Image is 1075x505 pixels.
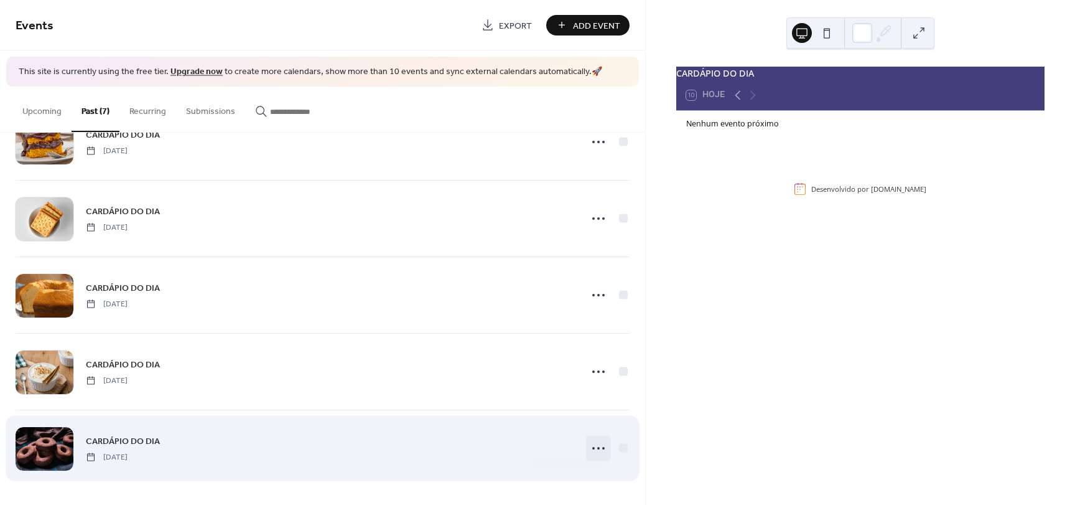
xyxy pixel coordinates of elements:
div: Desenvolvido por [811,184,926,194]
button: Submissions [176,87,245,131]
div: Nenhum evento próximo [686,118,1035,130]
span: This site is currently using the free tier. to create more calendars, show more than 10 events an... [19,66,602,78]
a: CARDÁPIO DO DIA [86,357,160,372]
span: CARDÁPIO DO DIA [86,128,160,141]
button: Upcoming [12,87,72,131]
span: CARDÁPIO DO DIA [86,205,160,218]
span: [DATE] [86,375,128,386]
button: Add Event [546,15,630,35]
a: Export [472,15,541,35]
span: [DATE] [86,298,128,309]
span: CARDÁPIO DO DIA [86,435,160,448]
div: CARDÁPIO DO DIA [676,67,1045,80]
span: [DATE] [86,145,128,156]
a: CARDÁPIO DO DIA [86,204,160,219]
span: [DATE] [86,451,128,463]
a: Upgrade now [170,64,223,80]
button: Recurring [119,87,176,131]
a: [DOMAIN_NAME] [871,184,926,194]
span: Add Event [573,19,620,32]
button: Past (7) [72,87,119,132]
span: CARDÁPIO DO DIA [86,358,160,371]
span: CARDÁPIO DO DIA [86,281,160,295]
span: [DATE] [86,222,128,233]
a: CARDÁPIO DO DIA [86,281,160,295]
span: Events [16,14,54,38]
a: CARDÁPIO DO DIA [86,434,160,448]
a: CARDÁPIO DO DIA [86,128,160,142]
span: Export [499,19,532,32]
